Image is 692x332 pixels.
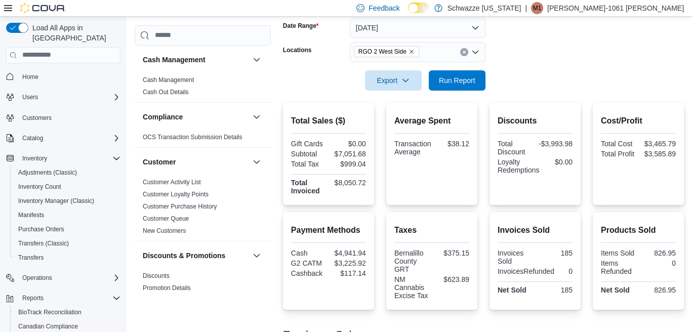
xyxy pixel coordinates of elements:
[601,115,676,127] h2: Cost/Profit
[543,158,573,166] div: $0.00
[291,140,327,148] div: Gift Cards
[2,271,125,285] button: Operations
[291,150,327,158] div: Subtotal
[537,140,573,148] div: -$3,993.98
[18,152,51,164] button: Inventory
[291,179,320,195] strong: Total Invoiced
[10,180,125,194] button: Inventory Count
[291,115,366,127] h2: Total Sales ($)
[143,284,191,292] a: Promotion Details
[143,272,170,279] a: Discounts
[18,152,120,164] span: Inventory
[14,167,120,179] span: Adjustments (Classic)
[28,23,120,43] span: Load All Apps in [GEOGRAPHIC_DATA]
[22,154,47,162] span: Inventory
[143,227,186,234] a: New Customers
[640,259,676,267] div: 0
[14,223,120,235] span: Purchase Orders
[251,111,263,123] button: Compliance
[409,49,415,55] button: Remove RGO 2 West Side from selection in this group
[331,249,366,257] div: $4,941.94
[10,194,125,208] button: Inventory Manager (Classic)
[18,292,48,304] button: Reports
[18,225,64,233] span: Purchase Orders
[14,306,86,318] a: BioTrack Reconciliation
[143,76,194,84] a: Cash Management
[143,88,189,96] span: Cash Out Details
[371,70,416,91] span: Export
[429,70,485,91] button: Run Report
[365,70,422,91] button: Export
[498,249,533,265] div: Invoices Sold
[251,250,263,262] button: Discounts & Promotions
[143,215,189,222] a: Customer Queue
[22,274,52,282] span: Operations
[447,2,521,14] p: Schwazze [US_STATE]
[640,286,676,294] div: 826.95
[558,267,573,275] div: 0
[251,156,263,168] button: Customer
[143,251,249,261] button: Discounts & Promotions
[18,197,94,205] span: Inventory Manager (Classic)
[143,55,206,65] h3: Cash Management
[18,183,61,191] span: Inventory Count
[640,150,676,158] div: $3,585.89
[408,13,409,14] span: Dark Mode
[14,195,98,207] a: Inventory Manager (Classic)
[291,269,327,277] div: Cashback
[394,275,430,300] div: NM Cannabis Excise Tax
[434,249,469,257] div: $375.15
[533,2,542,14] span: M1
[18,254,44,262] span: Transfers
[143,112,183,122] h3: Compliance
[14,195,120,207] span: Inventory Manager (Classic)
[18,91,120,103] span: Users
[135,176,271,241] div: Customer
[143,157,176,167] h3: Customer
[143,203,217,210] a: Customer Purchase History
[498,224,573,236] h2: Invoices Sold
[601,259,636,275] div: Items Refunded
[14,252,120,264] span: Transfers
[640,249,676,257] div: 826.95
[331,179,366,187] div: $8,050.72
[14,252,48,264] a: Transfers
[601,224,676,236] h2: Products Sold
[498,286,526,294] strong: Net Sold
[460,48,468,56] button: Clear input
[18,169,77,177] span: Adjustments (Classic)
[143,55,249,65] button: Cash Management
[22,294,44,302] span: Reports
[331,269,366,277] div: $117.14
[14,237,73,250] a: Transfers (Classic)
[331,160,366,168] div: $999.04
[283,22,319,30] label: Date Range
[10,222,125,236] button: Purchase Orders
[143,191,209,198] a: Customer Loyalty Points
[14,181,65,193] a: Inventory Count
[2,151,125,165] button: Inventory
[369,3,399,13] span: Feedback
[143,272,170,280] span: Discounts
[18,239,69,247] span: Transfers (Classic)
[331,259,366,267] div: $3,225.92
[498,267,554,275] div: InvoicesRefunded
[531,2,543,14] div: Martin-1061 Barela
[10,208,125,222] button: Manifests
[143,134,242,141] a: OCS Transaction Submission Details
[14,181,120,193] span: Inventory Count
[2,131,125,145] button: Catalog
[435,140,469,148] div: $38.12
[291,160,327,168] div: Total Tax
[601,249,636,257] div: Items Sold
[135,270,271,310] div: Discounts & Promotions
[18,292,120,304] span: Reports
[143,227,186,235] span: New Customers
[537,286,573,294] div: 185
[10,236,125,251] button: Transfers (Classic)
[143,178,201,186] span: Customer Activity List
[434,275,469,283] div: $623.89
[22,73,38,81] span: Home
[354,46,419,57] span: RGO 2 West Side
